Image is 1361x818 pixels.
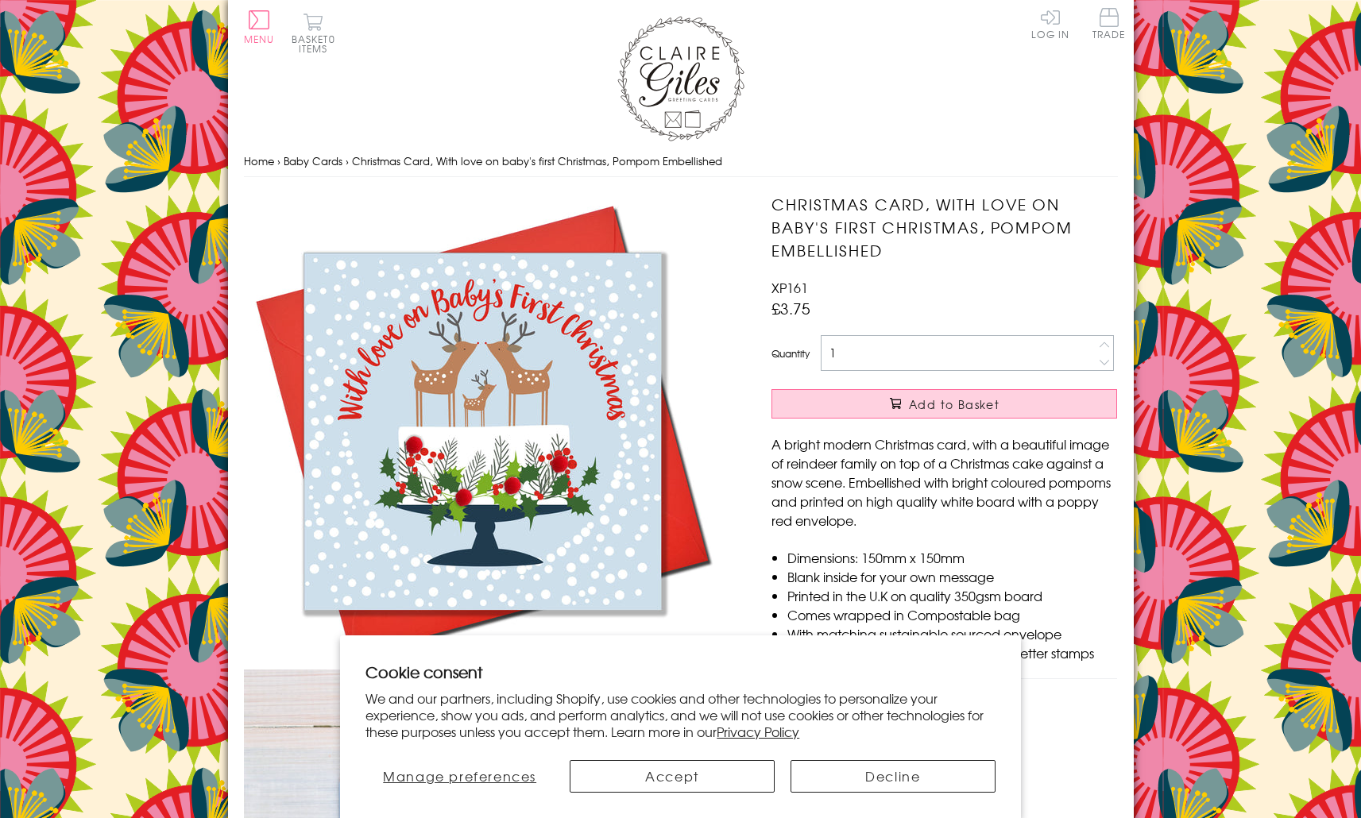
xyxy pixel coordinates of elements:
[365,661,996,683] h2: Cookie consent
[352,153,722,168] span: Christmas Card, With love on baby's first Christmas, Pompom Embellished
[771,434,1117,530] p: A bright modern Christmas card, with a beautiful image of reindeer family on top of a Christmas c...
[787,605,1117,624] li: Comes wrapped in Compostable bag
[299,32,335,56] span: 0 items
[787,586,1117,605] li: Printed in the U.K on quality 350gsm board
[244,32,275,46] span: Menu
[771,278,808,297] span: XP161
[791,760,996,793] button: Decline
[570,760,775,793] button: Accept
[1031,8,1069,39] a: Log In
[771,297,810,319] span: £3.75
[244,10,275,44] button: Menu
[277,153,280,168] span: ›
[244,153,274,168] a: Home
[771,346,810,361] label: Quantity
[617,16,744,141] img: Claire Giles Greetings Cards
[346,153,349,168] span: ›
[365,690,996,739] p: We and our partners, including Shopify, use cookies and other technologies to personalize your ex...
[383,766,536,785] span: Manage preferences
[1092,8,1126,42] a: Trade
[365,760,554,793] button: Manage preferences
[787,567,1117,586] li: Blank inside for your own message
[284,153,342,168] a: Baby Cards
[909,396,999,412] span: Add to Basket
[787,548,1117,567] li: Dimensions: 150mm x 150mm
[292,13,335,53] button: Basket0 items
[771,389,1117,419] button: Add to Basket
[787,624,1117,643] li: With matching sustainable sourced envelope
[1092,8,1126,39] span: Trade
[244,145,1118,178] nav: breadcrumbs
[244,193,721,669] img: Christmas Card, With love on baby's first Christmas, Pompom Embellished
[717,722,799,741] a: Privacy Policy
[771,193,1117,261] h1: Christmas Card, With love on baby's first Christmas, Pompom Embellished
